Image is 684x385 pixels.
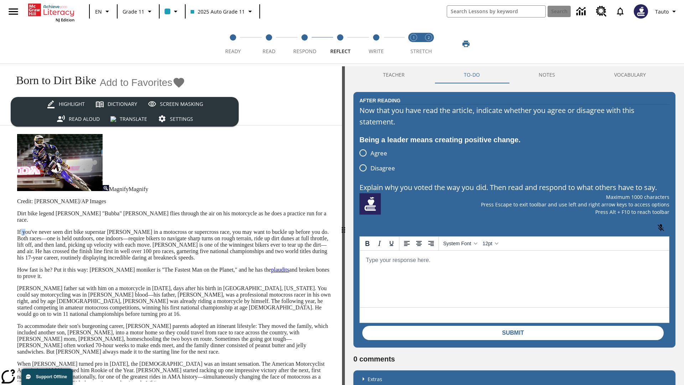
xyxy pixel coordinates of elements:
span: Write [369,48,384,55]
h2: After Reading [359,97,400,104]
button: Align right [425,237,437,250]
button: Grade: Grade 11, Select a grade [120,5,157,18]
button: Add to Favorites - Born to Dirt Bike [100,76,185,89]
button: NOTES [509,66,585,83]
p: [PERSON_NAME] father sat with him on a motorcycle in [DATE], days after his birth in [GEOGRAPHIC_... [17,285,333,317]
button: Settings [152,112,198,127]
p: Extras [368,375,382,383]
button: Screen Masking [142,97,208,112]
a: Data Center [572,2,592,21]
button: Teacher [353,66,434,83]
button: Translate [105,112,152,127]
span: NJ Edition [56,17,74,22]
button: VOCABULARY [585,66,675,83]
button: Fonts [440,237,480,250]
span: Reflect [330,48,351,55]
p: Press Alt + F10 to reach toolbar [359,208,669,216]
div: Press Enter or Spacebar and then press right and left arrow keys to move the slider [342,66,345,385]
div: Dictionary [108,100,137,109]
p: How fast is he? Put it this way: [PERSON_NAME] moniker is "The Fastest Man on the Planet," and he... [17,267,333,279]
span: Magnify [129,186,148,192]
span: Ready [225,48,241,55]
a: plaudits [271,267,289,273]
span: System Font [443,241,471,246]
p: To accommodate their son's burgeoning career, [PERSON_NAME] parents adopted an itinerant lifestyl... [17,323,333,355]
button: Profile/Settings [652,5,681,18]
button: Read step 2 of 5 [248,24,289,63]
div: activity [345,66,684,385]
p: Now that you have read the article, indicate whether you agree or disagree with this statement. [359,105,669,128]
p: News: Eye On People [9,99,185,104]
div: Translate [120,115,147,124]
button: TO-DO [434,66,509,83]
button: Class color is light blue. Change class color [162,5,183,18]
p: Explain why you voted the way you did. Then read and respond to what others have to say. [359,182,669,193]
div: Instructional Panel Tabs [353,66,675,83]
button: Language: EN, Select a language [92,5,115,18]
button: Font sizes [480,237,501,250]
div: Home [28,2,74,22]
p: If you've never seen dirt bike superstar [PERSON_NAME] in a motocross or supercross race, you may... [17,229,333,261]
span: STRETCH [410,48,432,55]
p: Press Escape to exit toolbar and use left and right arrow keys to access options [359,201,669,208]
button: Read Aloud [51,112,105,127]
span: 12pt [483,241,492,246]
a: Notifications [611,2,629,21]
button: Write step 5 of 5 [356,24,397,63]
p: Dirt bike legend [PERSON_NAME] "Bubba" [PERSON_NAME] flies through the air on his motorcycle as h... [17,210,333,223]
button: Stretch Respond step 2 of 2 [418,24,439,63]
button: Class: 2025 Auto Grade 11, Select your class [188,5,257,18]
span: Agree [370,149,387,158]
span: Disagree [370,164,395,173]
button: Underline [385,237,398,250]
div: Being a leader means creating positive change. [359,134,669,145]
p: Maximum 1000 characters [359,193,669,201]
div: Read Aloud [69,115,100,124]
button: Align left [401,237,413,250]
h1: Born to Dirt Bike [9,74,96,87]
div: Screen Masking [160,100,203,109]
button: Reflect step 4 of 5 [320,24,361,63]
img: Avatar [634,4,648,19]
span: Add to Favorites [100,77,172,88]
button: Select a new avatar [629,2,652,21]
img: translateIcon.svg [110,116,116,122]
text: 2 [428,35,430,40]
span: Support Offline [36,374,67,379]
button: Submit [362,326,664,340]
span: Respond [293,48,316,55]
div: Highlight [59,100,85,109]
span: EN [95,8,102,15]
button: Highlight [41,97,90,112]
span: 2025 Auto Grade 11 [191,8,245,15]
button: Stretch Read step 1 of 2 [403,24,424,63]
img: Motocross racer James Stewart flies through the air on his dirt bike. [17,134,103,191]
span: Read [263,48,275,55]
span: Magnify [109,186,129,192]
button: Italic [373,237,385,250]
button: Open side menu [3,1,24,22]
button: Align center [413,237,425,250]
button: Click to activate and allow voice recognition [652,219,669,236]
button: Respond step 3 of 5 [284,24,325,63]
h2: 0 comments [353,355,675,363]
span: Grade 11 [123,8,144,15]
button: Support Offline [21,369,73,385]
img: Magnify [103,185,109,191]
iframe: Rich Text Area. Press ALT-0 for help. [360,251,669,307]
div: poll [359,145,401,175]
span: Tauto [655,8,669,15]
button: Bold [361,237,373,250]
input: search field [447,6,545,17]
a: Resource Center, Will open in new tab [592,2,611,21]
text: 1 [413,35,415,40]
div: Settings [170,115,193,124]
p: Credit: [PERSON_NAME]/AP Images [17,198,333,205]
button: Print [455,37,477,50]
button: Dictionary [90,97,142,112]
button: Ready step 1 of 5 [212,24,254,63]
div: split button [11,97,239,127]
